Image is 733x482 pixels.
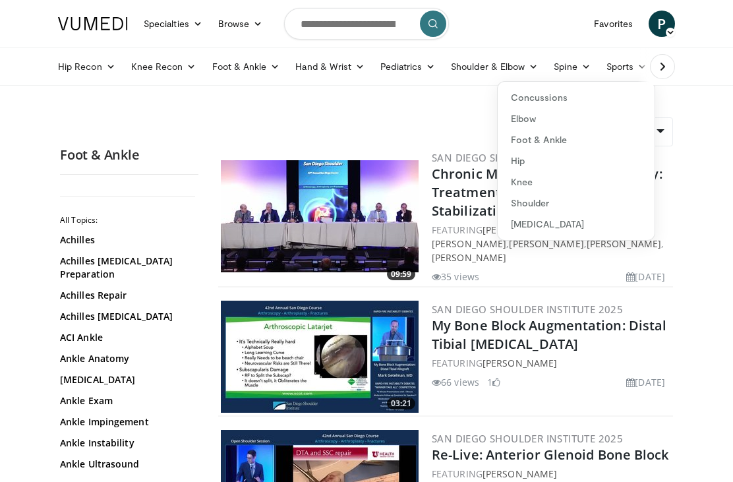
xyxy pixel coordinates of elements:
img: 5bffd304-e897-493b-bc55-286a48b743e3.300x170_q85_crop-smart_upscale.jpg [221,301,419,413]
a: Pediatrics [372,53,443,80]
a: [PERSON_NAME] [432,237,506,250]
a: Browse [210,11,271,37]
a: Concussions [498,87,655,108]
a: Hand & Wrist [287,53,372,80]
a: Achilles Repair [60,289,192,302]
h2: All Topics: [60,215,195,226]
img: VuMedi Logo [58,17,128,30]
a: [MEDICAL_DATA] [498,214,655,235]
li: [DATE] [626,270,665,284]
a: Spine [546,53,598,80]
a: Favorites [586,11,641,37]
a: San Diego Shoulder Institute 2025 [432,432,623,445]
h2: Foot & Ankle [60,146,198,164]
a: Achilles [MEDICAL_DATA] Preparation [60,255,192,281]
a: Foot & Ankle [204,53,288,80]
a: Re-Live: Anterior Glenoid Bone Block [432,446,669,464]
a: [MEDICAL_DATA] [60,373,192,386]
a: Chronic Multidirectional Instability: Treatment Options After 3 Failed Stabilization Surgeries [432,165,662,220]
a: Ankle Exam [60,394,192,407]
a: [PERSON_NAME] [483,467,557,480]
li: [DATE] [626,375,665,389]
a: 03:21 [221,301,419,413]
a: Foot & Ankle [498,129,655,150]
a: Knee [498,171,655,193]
a: Hip Recon [50,53,123,80]
a: Ankle Instability [60,437,192,450]
div: FEATURING [432,356,670,370]
a: My Bone Block Augmentation: Distal Tibial [MEDICAL_DATA] [432,316,666,353]
a: San Diego Shoulder Institute 2025 [432,303,623,316]
a: Knee Recon [123,53,204,80]
a: Hip [498,150,655,171]
a: Sports [599,53,655,80]
a: [PERSON_NAME] [483,224,557,236]
a: 09:59 [221,160,419,272]
li: 66 views [432,375,479,389]
a: Ankle Impingement [60,415,192,429]
a: Ankle Anatomy [60,352,192,365]
div: FEATURING [432,467,670,481]
span: 09:59 [387,268,415,280]
img: 17f23c04-4813-491b-bcf5-1c3a0e23c03a.300x170_q85_crop-smart_upscale.jpg [221,160,419,272]
a: [PERSON_NAME] [509,237,583,250]
a: Achilles [MEDICAL_DATA] [60,310,192,323]
li: 35 views [432,270,479,284]
a: San Diego Shoulder Institute 2025 [432,151,623,164]
span: 03:21 [387,398,415,409]
a: Shoulder [498,193,655,214]
a: [PERSON_NAME] [432,251,506,264]
a: Shoulder & Elbow [443,53,546,80]
a: P [649,11,675,37]
a: ACI Ankle [60,331,192,344]
a: Ankle Ultrasound [60,458,192,471]
a: [PERSON_NAME] [587,237,661,250]
div: FEATURING , , , , , [432,223,670,264]
a: [PERSON_NAME] [483,357,557,369]
a: Achilles [60,233,192,247]
li: 1 [487,375,500,389]
input: Search topics, interventions [284,8,449,40]
a: Specialties [136,11,210,37]
a: Elbow [498,108,655,129]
